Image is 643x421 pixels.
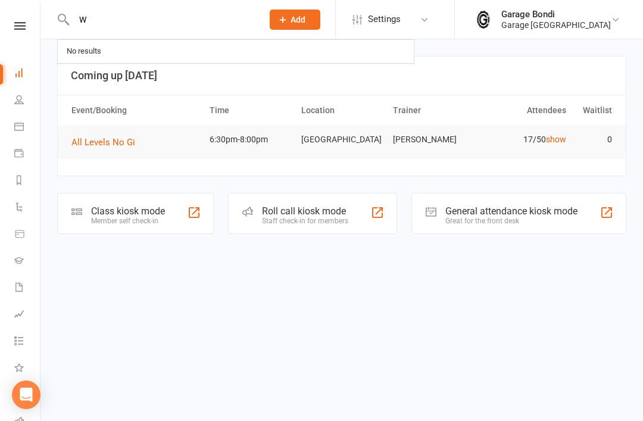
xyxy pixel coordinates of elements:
div: Staff check-in for members [262,217,348,225]
th: Trainer [388,95,479,126]
div: Member self check-in [91,217,165,225]
div: Class kiosk mode [91,205,165,217]
th: Time [204,95,296,126]
input: Search... [70,11,254,28]
div: Garage Bondi [501,9,611,20]
h3: Coming up [DATE] [71,70,613,82]
a: Assessments [14,302,41,329]
td: [GEOGRAPHIC_DATA] [296,126,388,154]
a: Product Sales [14,222,41,248]
a: Calendar [14,114,41,141]
td: 6:30pm-8:00pm [204,126,296,154]
a: Payments [14,141,41,168]
button: Add [270,10,320,30]
td: 0 [572,126,617,154]
div: Garage [GEOGRAPHIC_DATA] [501,20,611,30]
a: What's New [14,355,41,382]
div: Open Intercom Messenger [12,381,40,409]
div: Roll call kiosk mode [262,205,348,217]
button: All Levels No Gi [71,135,143,149]
th: Event/Booking [66,95,204,126]
span: All Levels No Gi [71,137,135,148]
td: [PERSON_NAME] [388,126,479,154]
a: Reports [14,168,41,195]
a: Dashboard [14,61,41,88]
img: thumb_image1753165558.png [472,8,495,32]
div: No results [63,43,105,60]
a: People [14,88,41,114]
div: General attendance kiosk mode [445,205,578,217]
span: Settings [368,6,401,33]
a: show [546,135,566,144]
span: Add [291,15,305,24]
th: Waitlist [572,95,617,126]
th: Attendees [479,95,571,126]
td: 17/50 [479,126,571,154]
th: Location [296,95,388,126]
div: Great for the front desk [445,217,578,225]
